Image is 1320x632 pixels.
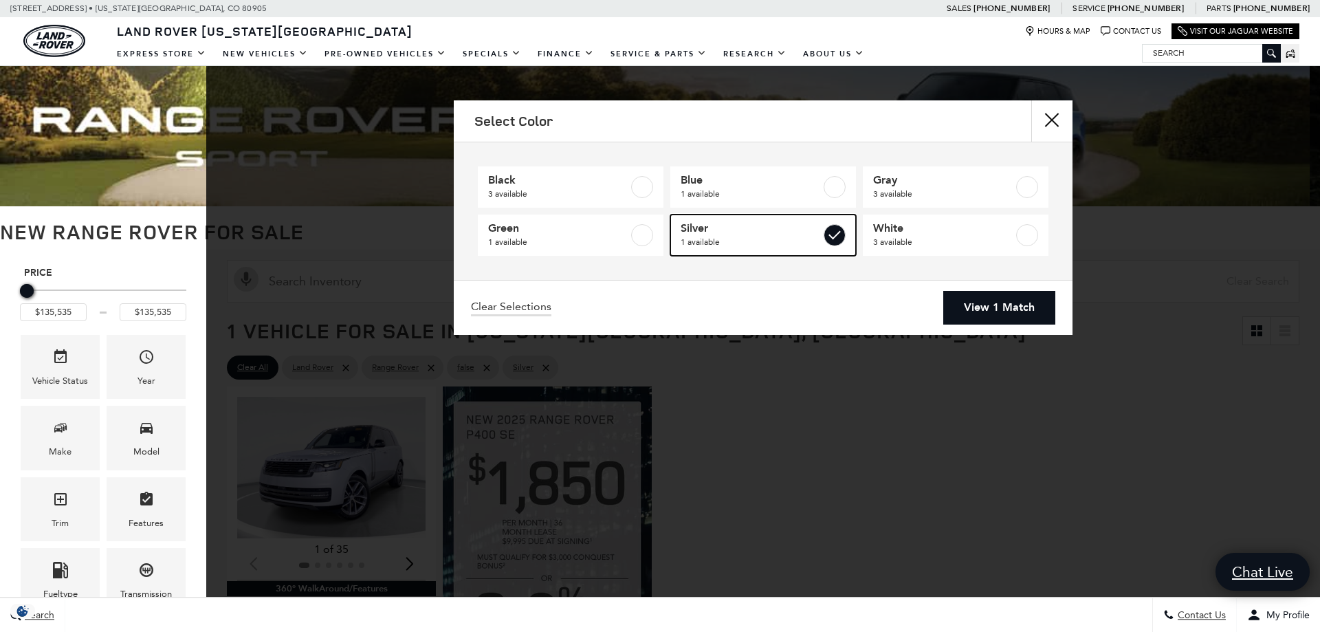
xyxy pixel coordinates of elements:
[109,42,872,66] nav: Main Navigation
[1237,598,1320,632] button: Open user profile menu
[1261,609,1310,621] span: My Profile
[681,235,821,249] span: 1 available
[316,42,454,66] a: Pre-Owned Vehicles
[1101,26,1161,36] a: Contact Us
[21,548,100,612] div: FueltypeFueltype
[138,558,155,587] span: Transmission
[107,477,186,541] div: FeaturesFeatures
[214,42,316,66] a: New Vehicles
[21,406,100,470] div: MakeMake
[138,488,155,516] span: Features
[681,221,821,235] span: Silver
[117,23,412,39] span: Land Rover [US_STATE][GEOGRAPHIC_DATA]
[107,406,186,470] div: ModelModel
[52,516,69,531] div: Trim
[681,187,821,201] span: 1 available
[20,303,87,321] input: Minimum
[1215,553,1310,591] a: Chat Live
[478,215,663,256] a: Green1 available
[488,221,628,235] span: Green
[1072,3,1105,13] span: Service
[20,279,186,321] div: Price
[1225,563,1300,581] span: Chat Live
[32,373,88,389] div: Vehicle Status
[863,215,1048,256] a: White3 available
[109,23,421,39] a: Land Rover [US_STATE][GEOGRAPHIC_DATA]
[52,558,69,587] span: Fueltype
[454,42,529,66] a: Specials
[52,345,69,373] span: Vehicle
[1031,100,1072,142] button: close
[24,267,182,279] h5: Price
[488,235,628,249] span: 1 available
[1143,45,1280,61] input: Search
[873,235,1013,249] span: 3 available
[52,488,69,516] span: Trim
[23,25,85,57] a: land-rover
[21,335,100,399] div: VehicleVehicle Status
[109,42,214,66] a: EXPRESS STORE
[1174,609,1226,621] span: Contact Us
[133,444,159,459] div: Model
[873,187,1013,201] span: 3 available
[1178,26,1293,36] a: Visit Our Jaguar Website
[1233,3,1310,14] a: [PHONE_NUMBER]
[43,587,78,602] div: Fueltype
[1207,3,1231,13] span: Parts
[129,516,164,531] div: Features
[795,42,872,66] a: About Us
[120,303,186,321] input: Maximum
[21,477,100,541] div: TrimTrim
[670,215,856,256] a: Silver1 available
[52,416,69,444] span: Make
[873,173,1013,187] span: Gray
[138,345,155,373] span: Year
[20,284,34,298] div: Maximum Price
[107,548,186,612] div: TransmissionTransmission
[947,3,971,13] span: Sales
[137,373,155,389] div: Year
[478,166,663,208] a: Black3 available
[120,587,172,602] div: Transmission
[488,173,628,187] span: Black
[471,300,551,316] a: Clear Selections
[1025,26,1090,36] a: Hours & Map
[873,221,1013,235] span: White
[602,42,715,66] a: Service & Parts
[488,187,628,201] span: 3 available
[715,42,795,66] a: Research
[529,42,602,66] a: Finance
[138,416,155,444] span: Model
[10,3,267,13] a: [STREET_ADDRESS] • [US_STATE][GEOGRAPHIC_DATA], CO 80905
[973,3,1050,14] a: [PHONE_NUMBER]
[7,604,38,618] img: Opt-Out Icon
[863,166,1048,208] a: Gray3 available
[23,25,85,57] img: Land Rover
[107,335,186,399] div: YearYear
[1108,3,1184,14] a: [PHONE_NUMBER]
[474,113,553,129] h2: Select Color
[681,173,821,187] span: Blue
[943,291,1055,325] a: View 1 Match
[7,604,38,618] section: Click to Open Cookie Consent Modal
[670,166,856,208] a: Blue1 available
[49,444,71,459] div: Make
